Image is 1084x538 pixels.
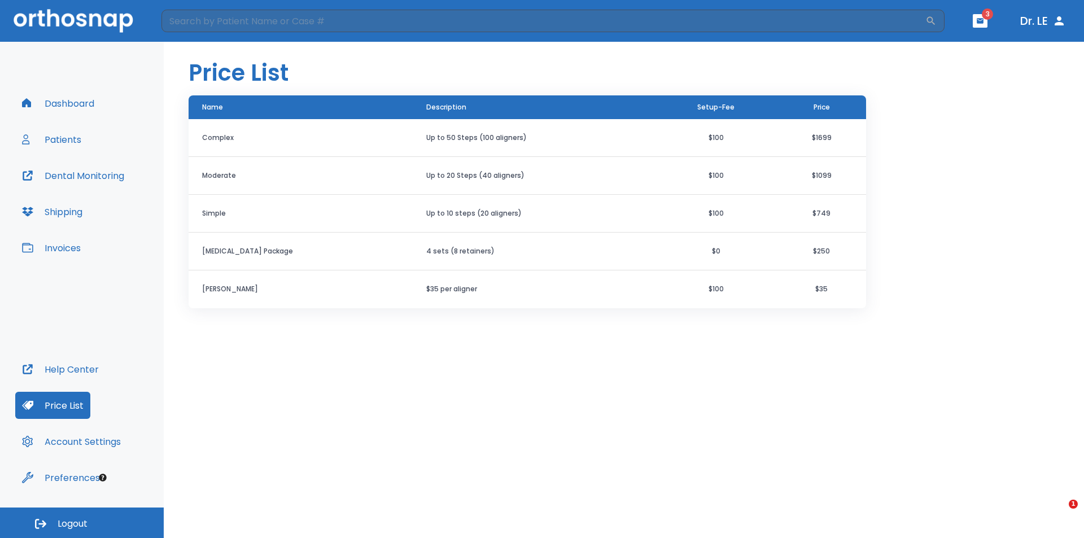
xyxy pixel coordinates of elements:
button: Dashboard [15,90,101,117]
td: $749 [777,195,866,233]
table: price table [189,95,866,308]
button: Help Center [15,356,106,383]
td: $0 [655,233,777,270]
td: $1099 [777,157,866,195]
th: Name [189,95,413,120]
th: Complex [189,119,413,157]
button: Dr. LE [1016,11,1070,31]
th: Moderate [189,157,413,195]
td: $1699 [777,119,866,157]
span: 3 [982,8,993,20]
button: Shipping [15,198,89,225]
th: [MEDICAL_DATA] Package [189,233,413,270]
td: Up to 50 Steps (100 aligners) [413,119,655,157]
th: [PERSON_NAME] [189,270,413,308]
th: Price [777,95,866,120]
iframe: Intercom live chat [1046,500,1073,527]
td: 4 sets (8 retainers) [413,233,655,270]
th: Description [413,95,655,120]
span: Logout [58,518,88,530]
button: Price List [15,392,90,419]
td: Up to 20 Steps (40 aligners) [413,157,655,195]
td: $100 [655,157,777,195]
td: $250 [777,233,866,270]
td: $35 [777,270,866,308]
h1: Price List [189,56,289,90]
td: $100 [655,119,777,157]
td: Up to 10 steps (20 aligners) [413,195,655,233]
button: Patients [15,126,88,153]
div: Tooltip anchor [98,473,108,483]
th: Setup-Fee [655,95,777,120]
td: $100 [655,195,777,233]
button: Invoices [15,234,88,261]
td: $100 [655,270,777,308]
button: Dental Monitoring [15,162,131,189]
span: 1 [1069,500,1078,509]
img: Orthosnap [14,9,133,32]
th: Simple [189,195,413,233]
input: Search by Patient Name or Case # [161,10,925,32]
button: Preferences [15,464,107,491]
td: $35 per aligner [413,270,655,308]
button: Account Settings [15,428,128,455]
